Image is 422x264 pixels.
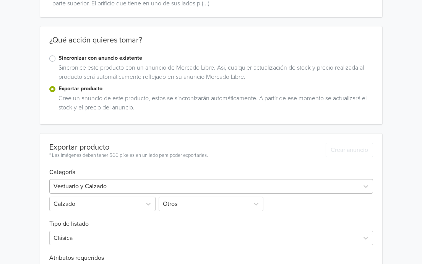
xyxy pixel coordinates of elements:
[49,160,373,176] h6: Categoría
[49,211,373,228] h6: Tipo de listado
[49,143,208,152] div: Exportar producto
[55,94,373,115] div: Cree un anuncio de este producto, estos se sincronizarán automáticamente. A partir de ese momento...
[58,85,373,93] label: Exportar producto
[49,254,373,262] h6: Atributos requeridos
[49,152,208,160] div: * Las imágenes deben tener 500 píxeles en un lado para poder exportarlas.
[326,143,373,157] button: Crear anuncio
[40,36,382,54] div: ¿Qué acción quieres tomar?
[55,63,373,85] div: Sincronice este producto con un anuncio de Mercado Libre. Así, cualquier actualización de stock y...
[58,54,373,62] label: Sincronizar con anuncio existente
